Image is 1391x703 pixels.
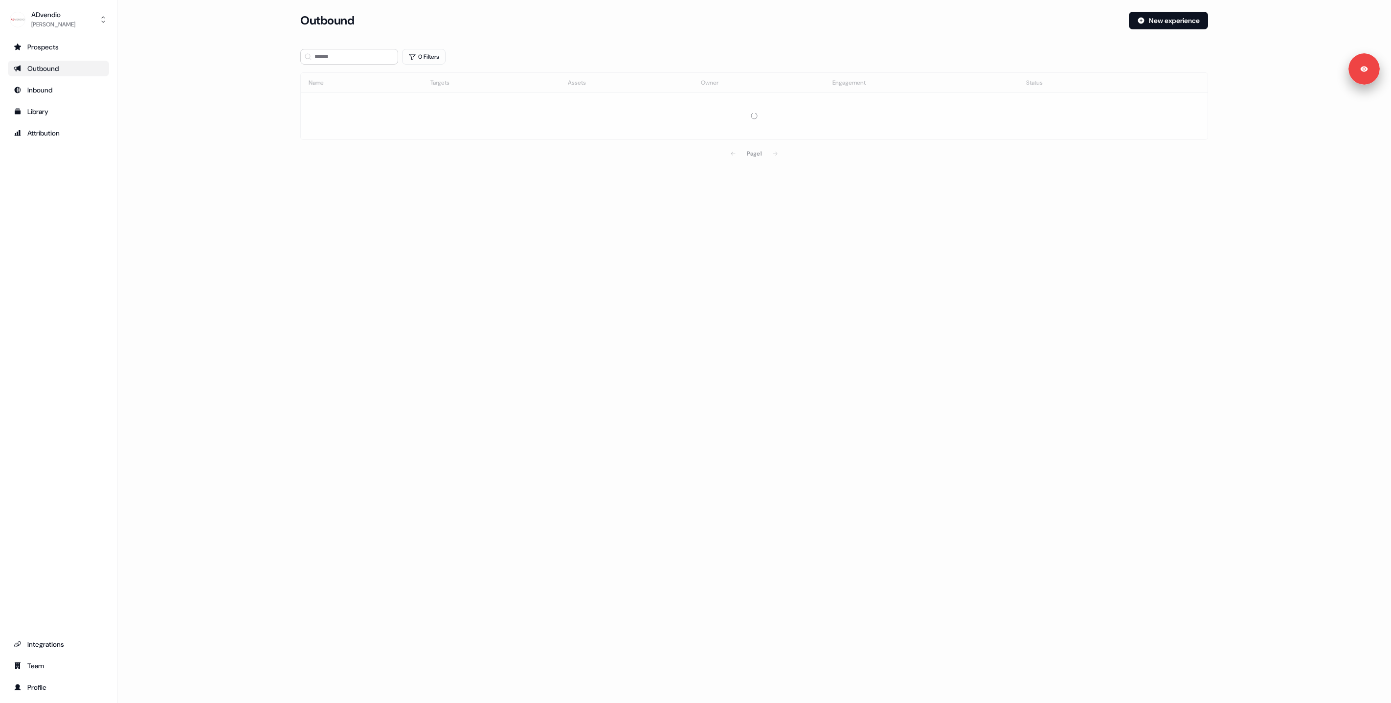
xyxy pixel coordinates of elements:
div: Team [14,661,103,671]
a: Go to team [8,658,109,674]
div: [PERSON_NAME] [31,20,75,29]
a: Go to Inbound [8,82,109,98]
button: 0 Filters [402,49,446,65]
div: Integrations [14,639,103,649]
div: Prospects [14,42,103,52]
h3: Outbound [300,13,354,28]
a: Go to attribution [8,125,109,141]
a: Go to integrations [8,636,109,652]
div: Outbound [14,64,103,73]
div: Inbound [14,85,103,95]
a: Go to outbound experience [8,61,109,76]
a: Go to prospects [8,39,109,55]
a: Go to profile [8,680,109,695]
button: New experience [1129,12,1208,29]
div: Profile [14,682,103,692]
a: Go to templates [8,104,109,119]
div: Library [14,107,103,116]
div: ADvendio [31,10,75,20]
button: ADvendio[PERSON_NAME] [8,8,109,31]
div: Attribution [14,128,103,138]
